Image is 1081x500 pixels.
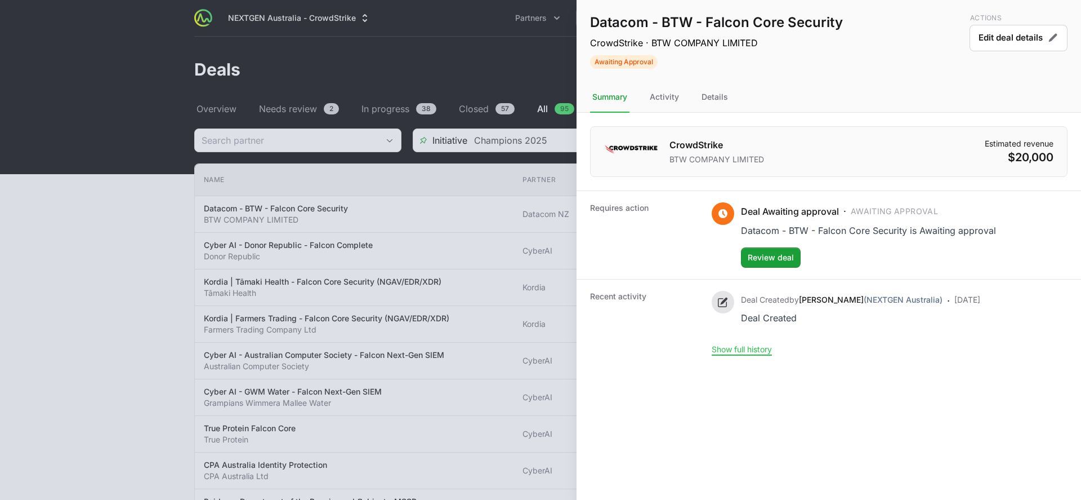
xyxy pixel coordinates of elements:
[604,138,658,161] img: CrowdStrike
[799,295,942,304] a: [PERSON_NAME](NEXTGEN Australia)
[741,310,942,326] div: Deal Created
[590,202,698,268] dt: Requires action
[590,291,698,355] dt: Recent activity
[985,138,1053,149] dt: Estimated revenue
[864,295,942,304] span: (NEXTGEN Australia)
[970,25,1067,51] button: Edit deal details
[748,251,794,264] span: Review deal
[669,154,764,165] p: BTW COMPANY LIMITED
[741,295,789,304] span: Deal Created
[970,14,1067,69] div: Deal actions
[741,205,839,218] span: Deal Awaiting approval
[741,223,996,238] div: Datacom - BTW - Falcon Core Security is Awaiting approval
[947,293,950,326] span: ·
[970,14,1067,23] p: Actions
[712,291,980,344] ul: Activity history timeline
[577,82,1081,113] nav: Tabs
[851,206,938,217] span: Awaiting Approval
[741,205,996,218] p: ·
[590,14,843,32] h1: Datacom - BTW - Falcon Core Security
[647,82,681,113] div: Activity
[699,82,730,113] div: Details
[669,138,764,152] h1: CrowdStrike
[741,247,801,268] button: Review deal
[954,295,980,304] time: [DATE]
[590,36,843,50] p: CrowdStrike · BTW COMPANY LIMITED
[712,344,772,355] button: Show full history
[741,294,942,306] p: by
[590,82,629,113] div: Summary
[985,149,1053,165] dd: $20,000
